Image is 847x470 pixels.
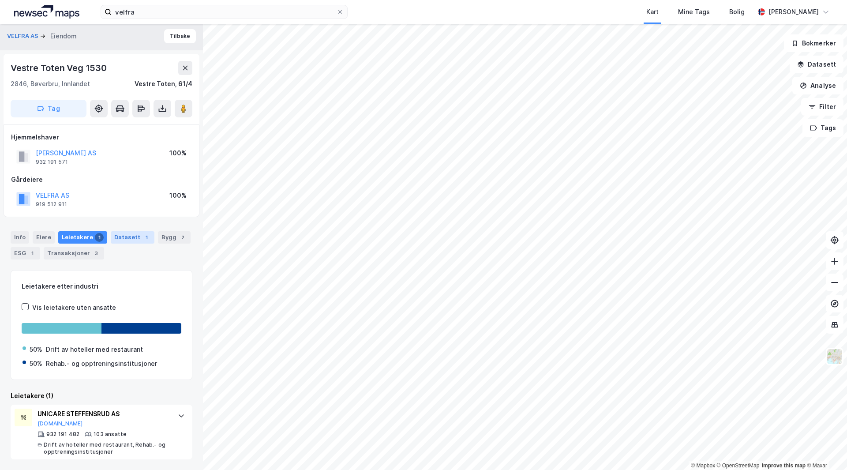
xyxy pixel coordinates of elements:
div: 2 [178,233,187,242]
div: Eiendom [50,31,77,41]
div: 919 512 911 [36,201,67,208]
button: Tilbake [164,29,196,43]
div: Vestre Toten Veg 1530 [11,61,109,75]
div: 1 [28,249,37,258]
div: Datasett [111,231,154,244]
a: Mapbox [691,462,715,469]
div: Mine Tags [678,7,710,17]
div: Leietakere etter industri [22,281,181,292]
div: [PERSON_NAME] [768,7,819,17]
div: 50% [30,358,42,369]
div: ESG [11,247,40,259]
button: Analyse [792,77,843,94]
div: Kontrollprogram for chat [803,428,847,470]
div: Gårdeiere [11,174,192,185]
iframe: Chat Widget [803,428,847,470]
a: OpenStreetMap [717,462,760,469]
div: Drift av hoteller med restaurant [46,344,143,355]
button: Filter [801,98,843,116]
div: Kart [646,7,659,17]
div: Info [11,231,29,244]
div: 1 [142,233,151,242]
div: 1 [95,233,104,242]
div: Rehab.- og opptreningsinstitusjoner [46,358,157,369]
button: [DOMAIN_NAME] [37,420,83,427]
div: Eiere [33,231,55,244]
a: Improve this map [762,462,806,469]
div: 50% [30,344,42,355]
div: 932 191 571 [36,158,68,165]
img: Z [826,348,843,365]
div: 100% [169,190,187,201]
div: 932 191 482 [46,431,79,438]
div: UNICARE STEFFENSRUD AS [37,409,169,419]
div: 103 ansatte [94,431,127,438]
div: Drift av hoteller med restaurant, Rehab.- og opptreningsinstitusjoner [44,441,169,455]
div: Bolig [729,7,745,17]
div: Leietakere [58,231,107,244]
img: logo.a4113a55bc3d86da70a041830d287a7e.svg [14,5,79,19]
div: 100% [169,148,187,158]
button: Bokmerker [784,34,843,52]
div: Bygg [158,231,191,244]
button: VELFRA AS [7,32,40,41]
div: Hjemmelshaver [11,132,192,143]
div: 2846, Bøverbru, Innlandet [11,79,90,89]
div: 3 [92,249,101,258]
div: Vestre Toten, 61/4 [135,79,192,89]
div: Leietakere (1) [11,391,192,401]
button: Tag [11,100,86,117]
button: Tags [802,119,843,137]
div: Vis leietakere uten ansatte [32,302,116,313]
input: Søk på adresse, matrikkel, gårdeiere, leietakere eller personer [112,5,337,19]
div: Transaksjoner [44,247,104,259]
button: Datasett [790,56,843,73]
